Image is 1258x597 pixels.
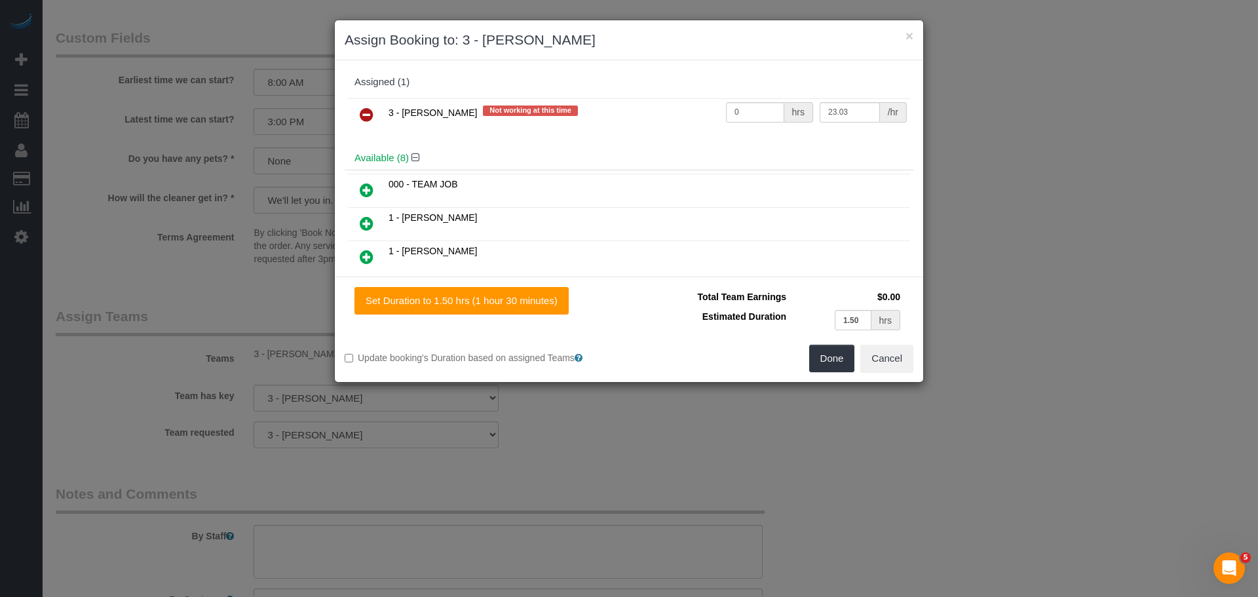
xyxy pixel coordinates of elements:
td: $0.00 [790,287,904,307]
span: 1 - [PERSON_NAME] [389,212,477,223]
button: Cancel [860,345,913,372]
span: 1 - [PERSON_NAME] [389,246,477,256]
td: Total Team Earnings [639,287,790,307]
div: Assigned (1) [354,77,904,88]
span: 3 - [PERSON_NAME] [389,107,477,118]
h3: Assign Booking to: 3 - [PERSON_NAME] [345,30,913,50]
iframe: Intercom live chat [1213,552,1245,584]
span: 000 - TEAM JOB [389,179,458,189]
button: Set Duration to 1.50 hrs (1 hour 30 minutes) [354,287,569,315]
label: Update booking's Duration based on assigned Teams [345,351,619,364]
span: Not working at this time [483,106,578,116]
button: × [905,29,913,43]
button: Done [809,345,855,372]
div: hrs [871,310,900,330]
div: /hr [880,102,907,123]
input: Update booking's Duration based on assigned Teams [345,354,353,362]
div: hrs [784,102,813,123]
span: Estimated Duration [702,311,786,322]
h4: Available (8) [354,153,904,164]
span: 5 [1240,552,1251,563]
